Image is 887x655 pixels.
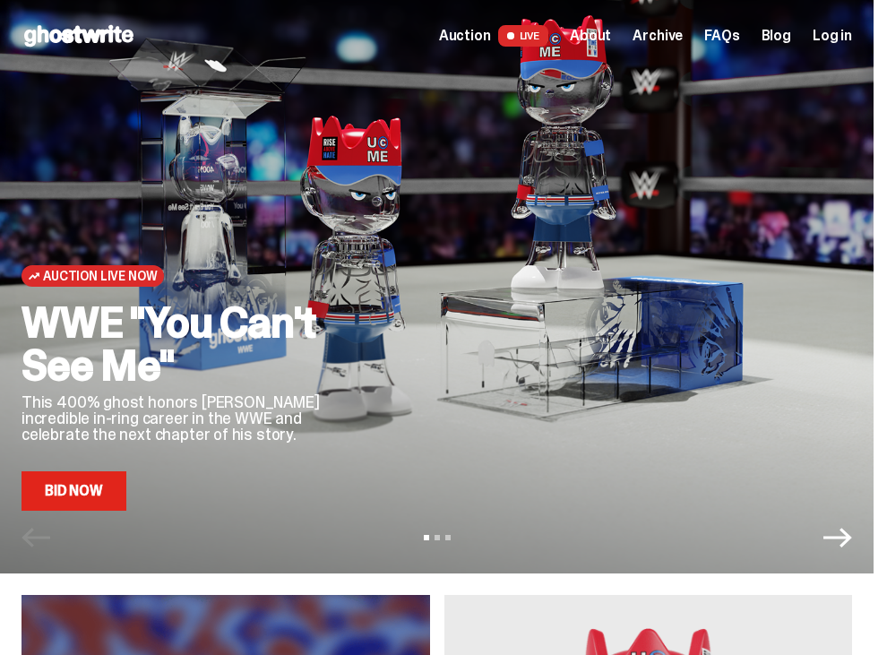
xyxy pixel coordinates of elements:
h2: WWE "You Can't See Me" [22,301,356,387]
a: Archive [633,29,683,43]
a: Bid Now [22,471,126,511]
a: About [570,29,611,43]
button: Next [823,523,852,552]
span: Auction Live Now [43,269,157,283]
button: View slide 1 [424,535,429,540]
a: FAQs [704,29,739,43]
button: View slide 3 [445,535,451,540]
button: View slide 2 [435,535,440,540]
span: LIVE [498,25,549,47]
p: This 400% ghost honors [PERSON_NAME] incredible in-ring career in the WWE and celebrate the next ... [22,394,356,443]
span: Auction [439,29,491,43]
a: Log in [813,29,852,43]
a: Blog [762,29,791,43]
a: Auction LIVE [439,25,548,47]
